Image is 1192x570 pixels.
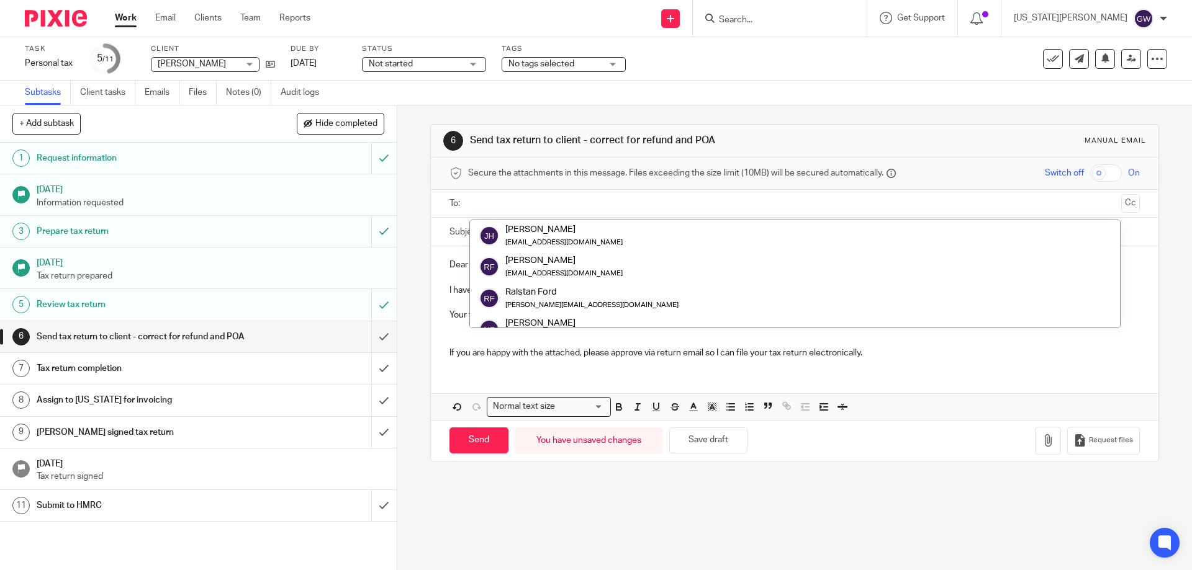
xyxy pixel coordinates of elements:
[189,81,217,105] a: Files
[158,60,226,68] span: [PERSON_NAME]
[37,270,384,282] p: Tax return prepared
[718,15,829,26] input: Search
[12,328,30,345] div: 6
[369,60,413,68] span: Not started
[37,496,251,515] h1: Submit to HMRC
[97,51,114,66] div: 5
[37,391,251,409] h1: Assign to [US_STATE] for invoicing
[1067,427,1139,455] button: Request files
[240,12,261,24] a: Team
[490,400,558,413] span: Normal text size
[479,288,499,308] img: svg%3E
[449,427,508,454] input: Send
[1085,136,1146,146] div: Manual email
[443,131,463,151] div: 6
[115,12,137,24] a: Work
[559,400,603,413] input: Search for option
[669,427,747,454] button: Save draft
[37,149,251,167] h1: Request information
[291,44,346,54] label: Due by
[145,81,179,105] a: Emails
[505,223,623,236] div: [PERSON_NAME]
[449,309,1139,321] p: Your tax return shows a liability of £ .
[12,497,30,514] div: 11
[505,317,679,329] div: [PERSON_NAME]
[505,239,623,246] small: [EMAIL_ADDRESS][DOMAIN_NAME]
[505,301,679,308] small: [PERSON_NAME][EMAIL_ADDRESS][DOMAIN_NAME]
[505,254,623,267] div: [PERSON_NAME]
[12,391,30,409] div: 8
[291,59,317,68] span: [DATE]
[449,284,1139,296] p: I have the pleasure of enclosing your amended tax return to the [DATE].
[1045,167,1084,179] span: Switch off
[281,81,328,105] a: Audit logs
[12,424,30,441] div: 9
[12,223,30,240] div: 3
[468,167,883,179] span: Secure the attachments in this message. Files exceeding the size limit (10MB) will be secured aut...
[470,134,821,147] h1: Send tax return to client - correct for refund and POA
[1014,12,1127,24] p: [US_STATE][PERSON_NAME]
[449,259,1139,271] p: Dear [PERSON_NAME]
[315,119,377,129] span: Hide completed
[479,319,499,339] img: svg%3E
[515,427,663,454] div: You have unsaved changes
[25,44,74,54] label: Task
[479,257,499,277] img: svg%3E
[449,226,482,238] label: Subject:
[37,470,384,483] p: Tax return signed
[37,222,251,241] h1: Prepare tax return
[25,10,87,27] img: Pixie
[508,60,574,68] span: No tags selected
[194,12,222,24] a: Clients
[12,360,30,377] div: 7
[362,44,486,54] label: Status
[449,197,463,210] label: To:
[12,113,81,134] button: + Add subtask
[151,44,275,54] label: Client
[505,285,679,298] div: Ralstan Ford
[226,81,271,105] a: Notes (0)
[1121,194,1140,213] button: Cc
[479,226,499,246] img: svg%3E
[37,423,251,442] h1: [PERSON_NAME] signed tax return
[1089,435,1133,445] span: Request files
[297,113,384,134] button: Hide completed
[37,295,251,314] h1: Review tax return
[37,197,384,209] p: Information requested
[37,359,251,378] h1: Tax return completion
[37,455,384,470] h1: [DATE]
[37,327,251,346] h1: Send tax return to client - correct for refund and POA
[37,180,384,196] h1: [DATE]
[37,254,384,269] h1: [DATE]
[80,81,135,105] a: Client tasks
[502,44,626,54] label: Tags
[25,81,71,105] a: Subtasks
[25,57,74,69] div: Personal tax
[155,12,176,24] a: Email
[897,14,945,22] span: Get Support
[279,12,310,24] a: Reports
[505,270,623,277] small: [EMAIL_ADDRESS][DOMAIN_NAME]
[12,296,30,313] div: 5
[1128,167,1140,179] span: On
[12,149,30,167] div: 1
[102,56,114,63] small: /11
[449,347,1139,359] p: If you are happy with the attached, please approve via return email so I can file your tax return...
[1134,9,1154,29] img: svg%3E
[487,397,611,416] div: Search for option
